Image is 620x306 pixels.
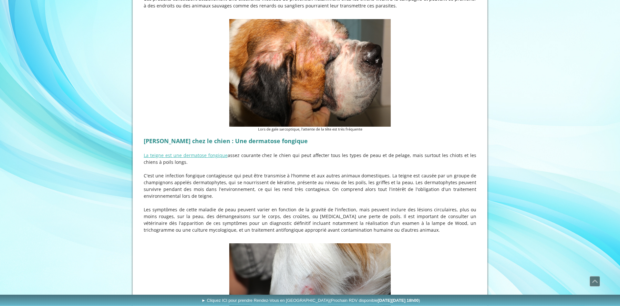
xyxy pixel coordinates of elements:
p: Les symptômes de cette maladie de peau peuvent varier en fonction de la gravité de l'infection, m... [144,206,476,233]
img: Lors de gale sarcoptique, l'attente de la tête est très fréquente [229,19,391,127]
strong: [PERSON_NAME] chez le chien : Une dermatose fongique [144,137,308,145]
span: ► Cliquez ICI pour prendre Rendez-Vous en [GEOGRAPHIC_DATA] [201,298,420,303]
figcaption: Lors de gale sarcoptique, l'attente de la tête est très fréquente [229,127,391,132]
p: C'est une infection fongique contagieuse qui peut être transmise à l'homme et aux autres animaux ... [144,172,476,199]
p: assez courante chez le chien qui peut affecter tous les types de peau et de pelage, mais surtout ... [144,152,476,165]
a: La teigne est une dermatose fongique [144,152,228,158]
b: [DATE][DATE] 18h00 [378,298,419,303]
a: Défiler vers le haut [590,276,600,287]
span: (Prochain RDV disponible ) [330,298,420,303]
span: Défiler vers le haut [590,277,600,286]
